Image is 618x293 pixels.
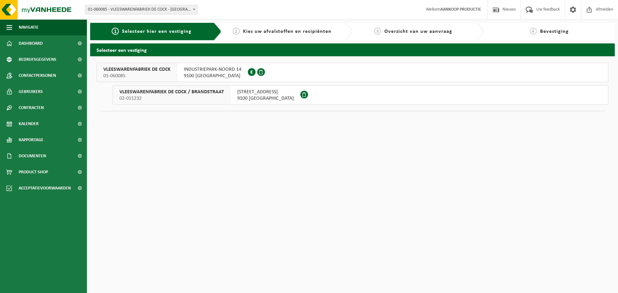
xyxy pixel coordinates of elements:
span: [STREET_ADDRESS] [237,89,294,95]
span: INDUSTRIEPARK-NOORD 14 [184,66,241,73]
button: VLEESWARENFABRIEK DE COCK 01-060085 INDUSTRIEPARK-NOORD 149100 [GEOGRAPHIC_DATA] [97,63,608,82]
span: 4 [530,28,537,35]
span: 02-011232 [119,95,224,102]
span: Dashboard [19,35,43,51]
span: Rapportage [19,132,43,148]
span: Acceptatievoorwaarden [19,180,71,196]
span: 9100 [GEOGRAPHIC_DATA] [237,95,294,102]
span: Selecteer hier een vestiging [122,29,192,34]
button: VLEESWARENFABRIEK DE COCK / BRANDSTRAAT 02-011232 [STREET_ADDRESS]9100 [GEOGRAPHIC_DATA] [113,85,608,105]
span: Contracten [19,100,44,116]
span: Product Shop [19,164,48,180]
span: 3 [374,28,381,35]
span: 01-060085 - VLEESWARENFABRIEK DE COCK - SINT-NIKLAAS [85,5,198,14]
span: 2 [233,28,240,35]
span: Bevestiging [540,29,569,34]
span: Kies uw afvalstoffen en recipiënten [243,29,332,34]
span: Bedrijfsgegevens [19,51,56,68]
span: 01-060085 [103,73,171,79]
span: Navigatie [19,19,39,35]
strong: AANKOOP PRODUCTIE [440,7,481,12]
span: VLEESWARENFABRIEK DE COCK / BRANDSTRAAT [119,89,224,95]
span: Contactpersonen [19,68,56,84]
h2: Selecteer een vestiging [90,43,615,56]
span: 01-060085 - VLEESWARENFABRIEK DE COCK - SINT-NIKLAAS [85,5,197,14]
span: Documenten [19,148,46,164]
span: Overzicht van uw aanvraag [384,29,452,34]
span: 1 [112,28,119,35]
span: Gebruikers [19,84,43,100]
span: Kalender [19,116,39,132]
span: VLEESWARENFABRIEK DE COCK [103,66,171,73]
span: 9100 [GEOGRAPHIC_DATA] [184,73,241,79]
